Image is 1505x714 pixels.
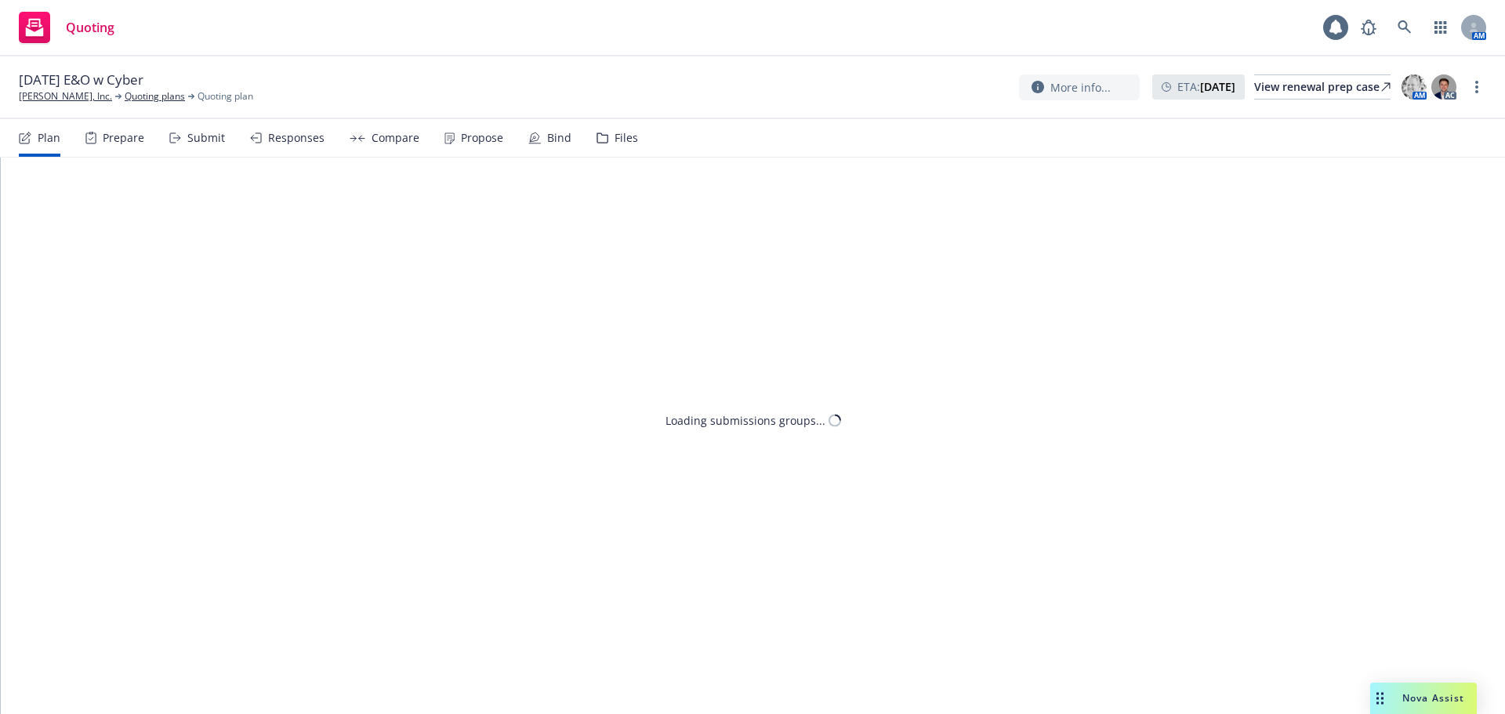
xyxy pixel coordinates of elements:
span: Quoting [66,21,114,34]
img: photo [1431,74,1456,100]
div: Submit [187,132,225,144]
a: Quoting plans [125,89,185,103]
a: more [1467,78,1486,96]
div: Bind [547,132,571,144]
button: More info... [1019,74,1140,100]
a: Search [1389,12,1420,43]
div: Responses [268,132,325,144]
strong: [DATE] [1200,79,1235,94]
div: Propose [461,132,503,144]
a: Quoting [13,5,121,49]
span: More info... [1050,79,1111,96]
a: [PERSON_NAME], Inc. [19,89,112,103]
div: Drag to move [1370,683,1390,714]
button: Nova Assist [1370,683,1477,714]
div: View renewal prep case [1254,75,1391,99]
div: Files [615,132,638,144]
span: ETA : [1177,78,1235,95]
span: [DATE] E&O w Cyber [19,71,143,89]
div: Loading submissions groups... [665,412,825,429]
div: Compare [372,132,419,144]
div: Prepare [103,132,144,144]
span: Quoting plan [198,89,253,103]
div: Plan [38,132,60,144]
a: Switch app [1425,12,1456,43]
a: Report a Bug [1353,12,1384,43]
span: Nova Assist [1402,691,1464,705]
a: View renewal prep case [1254,74,1391,100]
img: photo [1402,74,1427,100]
